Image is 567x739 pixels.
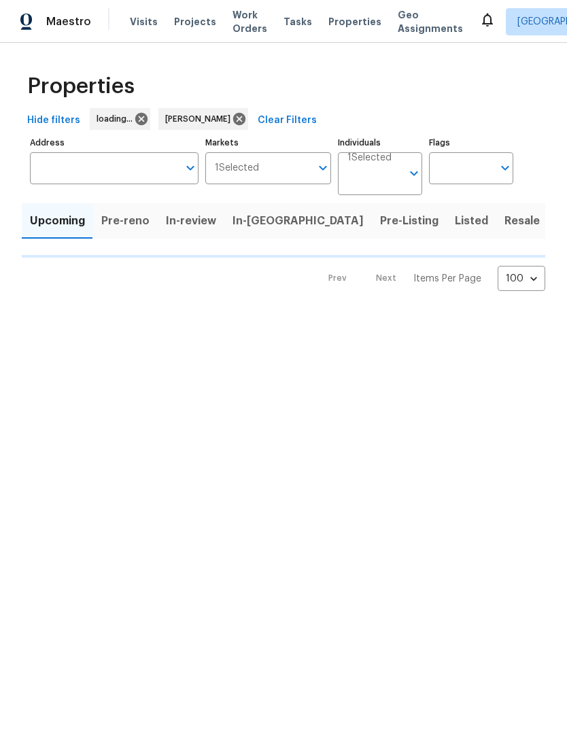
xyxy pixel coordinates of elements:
[46,15,91,29] span: Maestro
[22,108,86,133] button: Hide filters
[233,8,267,35] span: Work Orders
[158,108,248,130] div: [PERSON_NAME]
[405,164,424,183] button: Open
[30,139,199,147] label: Address
[498,261,545,296] div: 100
[205,139,332,147] label: Markets
[97,112,138,126] span: loading...
[429,139,513,147] label: Flags
[166,211,216,230] span: In-review
[315,266,545,291] nav: Pagination Navigation
[130,15,158,29] span: Visits
[313,158,332,177] button: Open
[174,15,216,29] span: Projects
[283,17,312,27] span: Tasks
[496,158,515,177] button: Open
[165,112,236,126] span: [PERSON_NAME]
[455,211,488,230] span: Listed
[233,211,364,230] span: In-[GEOGRAPHIC_DATA]
[27,112,80,129] span: Hide filters
[215,162,259,174] span: 1 Selected
[380,211,439,230] span: Pre-Listing
[181,158,200,177] button: Open
[398,8,463,35] span: Geo Assignments
[30,211,85,230] span: Upcoming
[258,112,317,129] span: Clear Filters
[504,211,540,230] span: Resale
[90,108,150,130] div: loading...
[252,108,322,133] button: Clear Filters
[347,152,392,164] span: 1 Selected
[413,272,481,286] p: Items Per Page
[328,15,381,29] span: Properties
[27,80,135,93] span: Properties
[101,211,150,230] span: Pre-reno
[338,139,422,147] label: Individuals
